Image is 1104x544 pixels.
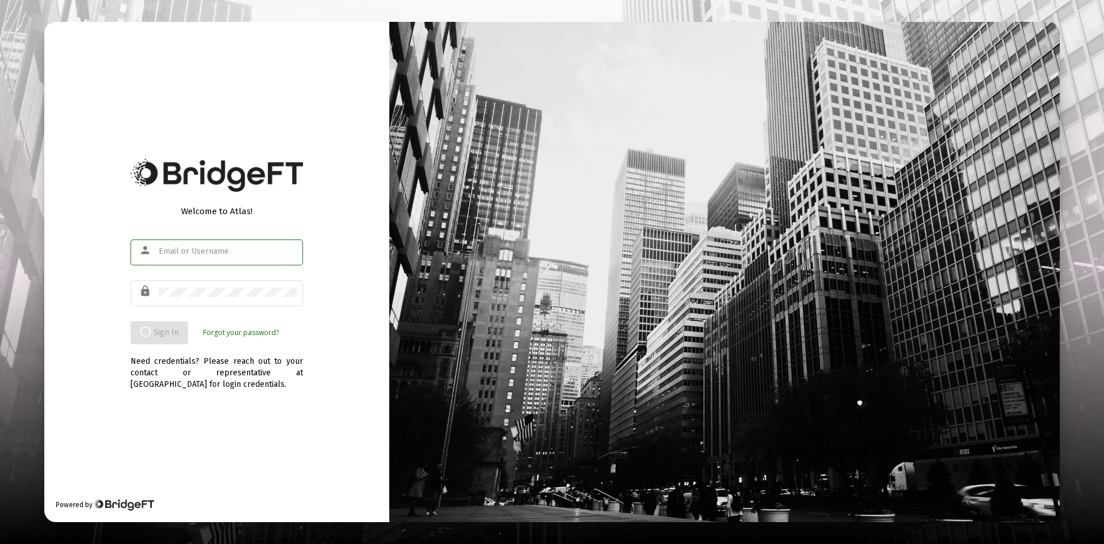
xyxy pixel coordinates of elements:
[131,344,303,390] div: Need credentials? Please reach out to your contact or representative at [GEOGRAPHIC_DATA] for log...
[131,321,188,344] button: Sign In
[159,247,297,256] input: Email or Username
[94,499,154,511] img: Bridge Financial Technology Logo
[56,499,154,511] div: Powered by
[203,327,279,338] a: Forgot your password?
[139,284,153,298] mat-icon: lock
[139,244,153,257] mat-icon: person
[131,206,303,217] div: Welcome to Atlas!
[131,159,303,192] img: Bridge Financial Technology Logo
[140,328,179,337] span: Sign In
